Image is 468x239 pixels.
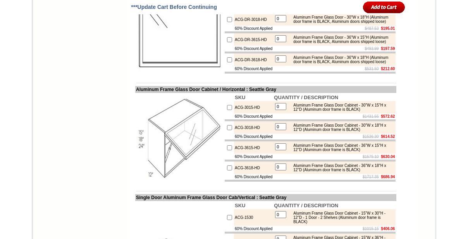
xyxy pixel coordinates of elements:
[365,46,379,51] s: $493.99
[3,3,36,10] b: FPDF error:
[234,13,273,26] td: ACG-DR-3018-HD
[234,134,273,139] td: 60% Discount Applied
[234,226,273,232] td: 60% Discount Applied
[289,123,394,132] div: Aluminum Frame Glass Door Cabinet - 30"W x 18"H x 12"D (Aluminum door frame is BLACK)
[31,35,51,43] td: Alabaster Shaker
[289,55,394,64] div: Aluminum Frame Glass Door - 36"W x 18"H (Aluminum door frame is BLACK, Aluminum doors shipped loose)
[381,134,395,139] b: $614.52
[381,26,395,31] b: $195.01
[234,53,273,66] td: ACG-DR-3618-HD
[365,26,379,31] s: $487.53
[381,175,395,179] b: $686.94
[363,175,379,179] s: $1717.35
[234,141,273,154] td: ACG-3615-HD
[363,114,379,119] s: $1431.55
[234,209,273,226] td: ACG-1530
[3,3,78,24] body: Alpha channel not supported: images/W0936_cnc_2.1.jpg.png
[363,155,379,159] s: $1575.10
[131,4,217,10] span: ***Update Cart Before Continuing
[365,67,379,71] s: $531.50
[289,211,394,224] div: Aluminum Frame Glass Door Cabinet - 15"W x 30"H - 12"D - 1 Door - 2 Shelves (Aluminum door frame ...
[363,134,379,139] s: $1536.30
[289,35,394,44] div: Aluminum Frame Glass Door - 36"W x 15"H (Aluminum door frame is BLACK, Aluminum doors shipped loose)
[363,1,405,14] input: Add to Cart
[381,46,395,51] b: $197.59
[235,95,245,100] b: SKU
[234,66,273,72] td: 60% Discount Applied
[289,15,394,24] div: Aluminum Frame Glass Door - 30"W x 18"H (Aluminum door frame is BLACK, Aluminum doors shipped loose)
[381,114,395,119] b: $572.62
[234,46,273,52] td: 60% Discount Applied
[143,35,163,43] td: Bellmonte Maple
[234,174,273,180] td: 60% Discount Applied
[234,33,273,46] td: ACG-DR-3615-HD
[381,155,395,159] b: $630.04
[136,94,223,181] img: Aluminum Frame Glass Door Cabinet / Horizontal
[289,143,394,152] div: Aluminum Frame Glass Door Cabinet - 36"W x 15"H x 12"D (Aluminum door frame is BLACK)
[381,67,395,71] b: $212.60
[274,203,338,208] b: QUANTITY / DESCRIPTION
[77,35,100,44] td: [PERSON_NAME] White Shaker
[135,194,396,201] td: Single Door Aluminum Frame Glass Door Cab/Vertical : Seattle Gray
[234,162,273,174] td: ACG-3618-HD
[234,101,273,113] td: ACG-3015-HD
[135,86,396,93] td: Aluminum Frame Glass Door Cabinet / Horizontal : Seattle Gray
[234,113,273,119] td: 60% Discount Applied
[363,227,379,231] s: $1015.15
[101,35,121,43] td: Baycreek Gray
[234,26,273,31] td: 60% Discount Applied
[234,154,273,160] td: 60% Discount Applied
[52,35,76,44] td: [PERSON_NAME] Yellow Walnut
[122,35,142,44] td: Beachwood Oak Shaker
[234,121,273,134] td: ACG-3018-HD
[381,227,395,231] b: $406.06
[235,203,245,208] b: SKU
[289,103,394,112] div: Aluminum Frame Glass Door Cabinet - 30"W x 15"H x 12"D (Aluminum door frame is BLACK)
[274,95,338,100] b: QUANTITY / DESCRIPTION
[289,163,394,172] div: Aluminum Frame Glass Door Cabinet - 36"W x 18"H x 12"D (Aluminum door frame is BLACK)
